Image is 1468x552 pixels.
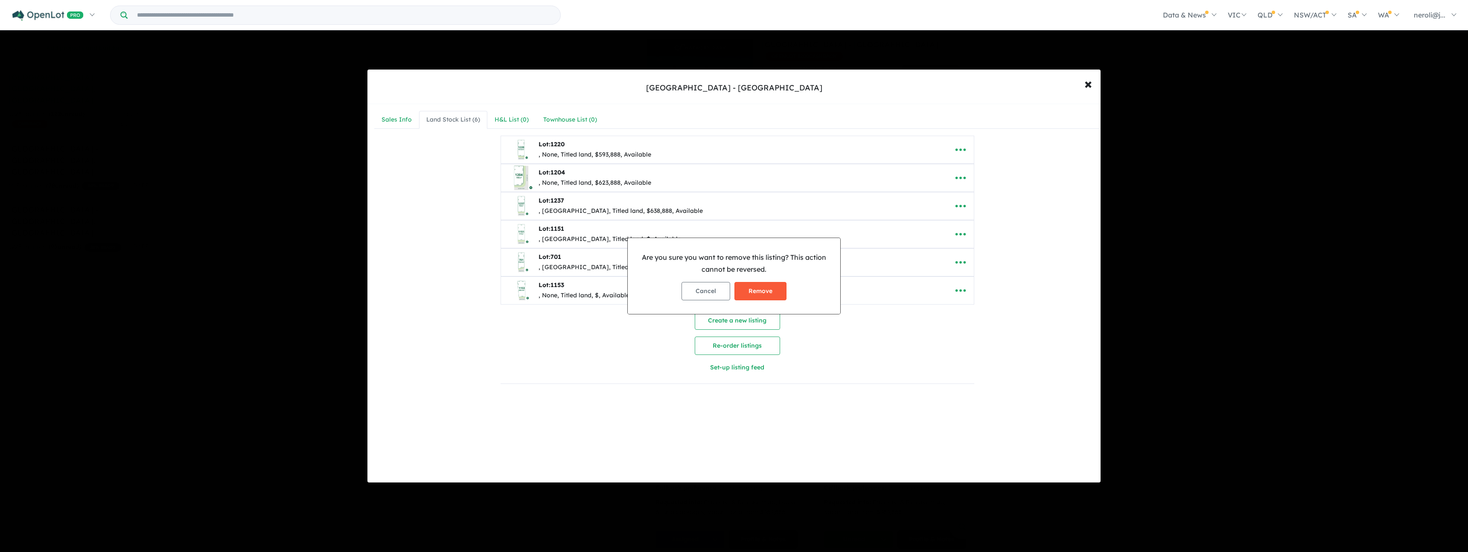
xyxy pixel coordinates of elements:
span: neroli@j... [1414,11,1445,19]
img: Openlot PRO Logo White [12,10,84,21]
button: Remove [734,282,786,300]
button: Cancel [682,282,730,300]
input: Try estate name, suburb, builder or developer [129,6,559,24]
p: Are you sure you want to remove this listing? This action cannot be reversed. [635,252,833,275]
